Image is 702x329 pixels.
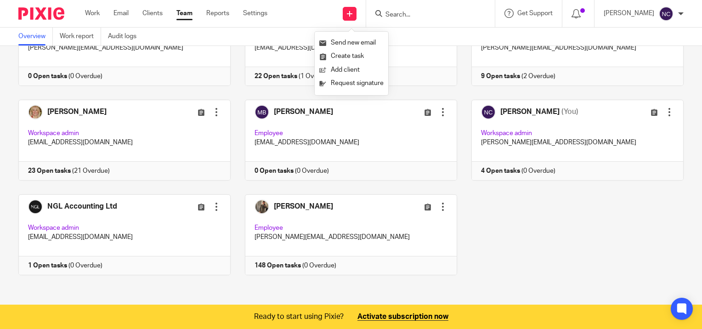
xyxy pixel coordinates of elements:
[108,28,143,45] a: Audit logs
[113,9,129,18] a: Email
[385,11,467,19] input: Search
[18,28,53,45] a: Overview
[659,6,674,21] img: svg%3E
[319,36,384,50] a: Send new email
[206,9,229,18] a: Reports
[85,9,100,18] a: Work
[176,9,192,18] a: Team
[604,9,654,18] p: [PERSON_NAME]
[319,77,384,90] a: Request signature
[319,50,384,63] a: Create task
[517,10,553,17] span: Get Support
[18,7,64,20] img: Pixie
[243,9,267,18] a: Settings
[60,28,101,45] a: Work report
[319,63,384,77] a: Add client
[142,9,163,18] a: Clients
